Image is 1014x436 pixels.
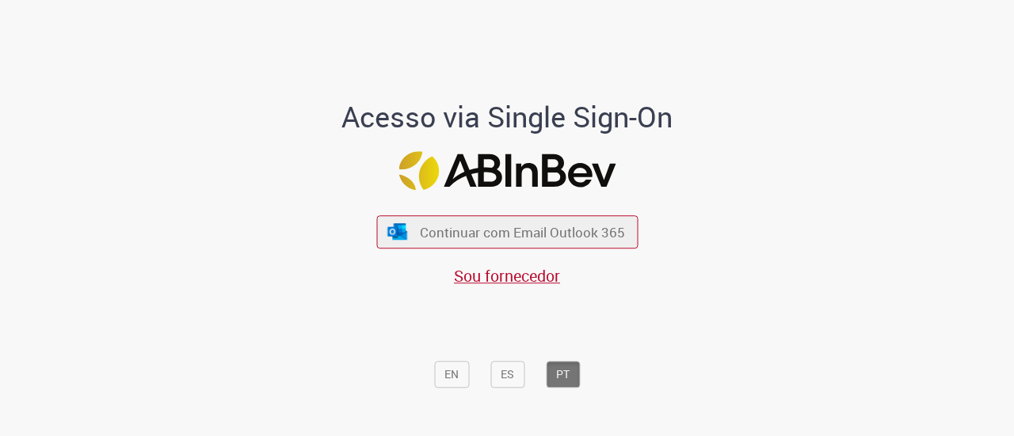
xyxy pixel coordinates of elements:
img: Logo ABInBev [398,151,616,190]
h1: Acesso via Single Sign-On [288,101,727,133]
button: EN [434,361,469,388]
img: ícone Azure/Microsoft 360 [387,223,409,240]
a: Sou fornecedor [454,265,560,286]
span: Continuar com Email Outlook 365 [420,223,625,241]
button: PT [546,361,580,388]
button: ES [490,361,524,388]
button: ícone Azure/Microsoft 360 Continuar com Email Outlook 365 [376,216,638,248]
